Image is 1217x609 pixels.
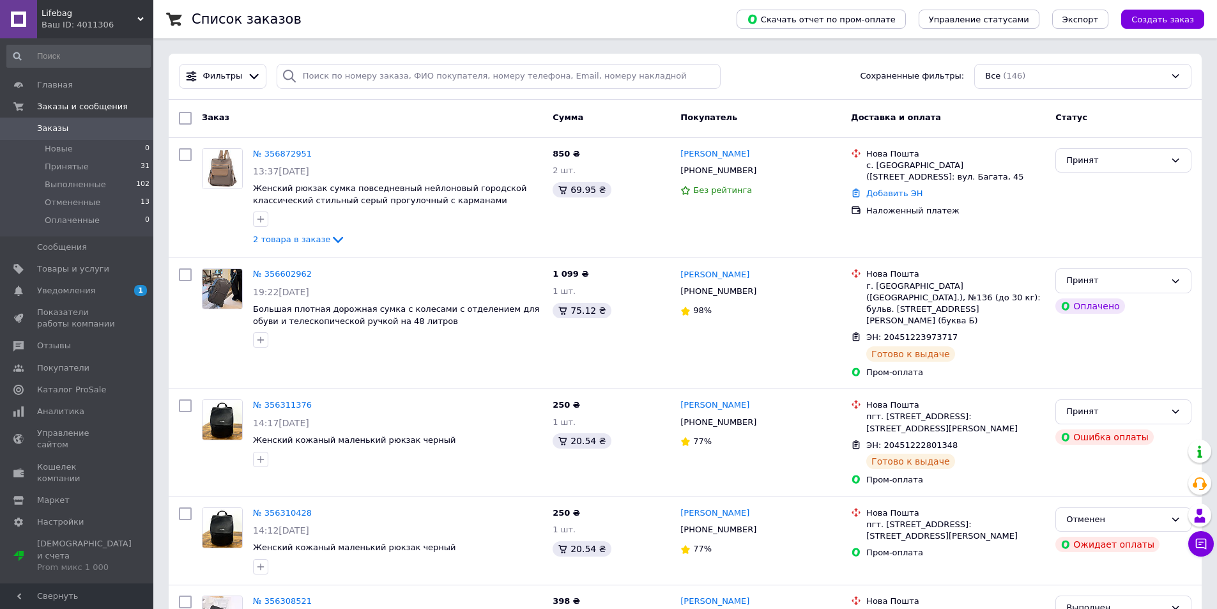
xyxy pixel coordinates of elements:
[553,433,611,449] div: 20.54 ₴
[553,149,580,158] span: 850 ₴
[253,235,346,244] a: 2 товара в заказе
[42,19,153,31] div: Ваш ID: 4011306
[747,13,896,25] span: Скачать отчет по пром-оплате
[45,197,100,208] span: Отмененные
[678,521,759,538] div: [PHONE_NUMBER]
[1062,15,1098,24] span: Экспорт
[693,544,712,553] span: 77%
[203,508,242,548] img: Фото товару
[929,15,1029,24] span: Управление статусами
[37,307,118,330] span: Показатели работы компании
[553,541,611,557] div: 20.54 ₴
[1003,71,1025,81] span: (146)
[680,269,749,281] a: [PERSON_NAME]
[693,185,752,195] span: Без рейтинга
[1131,15,1194,24] span: Создать заказ
[45,161,89,173] span: Принятые
[202,112,229,122] span: Заказ
[866,205,1045,217] div: Наложенный платеж
[37,242,87,253] span: Сообщения
[678,414,759,431] div: [PHONE_NUMBER]
[1055,112,1087,122] span: Статус
[1066,405,1165,419] div: Принят
[253,596,312,606] a: № 356308521
[1052,10,1108,29] button: Экспорт
[277,64,721,89] input: Поиск по номеру заказа, ФИО покупателя, номеру телефона, Email, номеру накладной
[553,269,588,279] span: 1 099 ₴
[192,12,302,27] h1: Список заказов
[866,411,1045,434] div: пгт. [STREET_ADDRESS]: [STREET_ADDRESS][PERSON_NAME]
[203,269,242,309] img: Фото товару
[553,303,611,318] div: 75.12 ₴
[866,268,1045,280] div: Нова Пошта
[145,143,149,155] span: 0
[37,461,118,484] span: Кошелек компании
[866,346,954,362] div: Готово к выдаче
[37,495,70,506] span: Маркет
[553,508,580,518] span: 250 ₴
[203,70,243,82] span: Фильтры
[37,538,132,573] span: [DEMOGRAPHIC_DATA] и счета
[253,304,539,326] a: Большая плотная дорожная сумка с колесами с отделением для обуви и телескопической ручкой на 48 л...
[693,305,712,315] span: 98%
[553,525,576,534] span: 1 шт.
[253,183,526,205] a: Женский рюкзак сумка повседневный нейлоновый городской классический стильный серый прогулочный с ...
[253,543,456,552] span: Женский кожаный маленький рюкзак черный
[678,162,759,179] div: [PHONE_NUMBER]
[45,143,73,155] span: Новые
[253,508,312,518] a: № 356310428
[866,454,954,469] div: Готово к выдаче
[45,215,100,226] span: Оплаченные
[134,285,147,296] span: 1
[919,10,1039,29] button: Управление статусами
[253,418,309,428] span: 14:17[DATE]
[253,435,456,445] a: Женский кожаный маленький рюкзак черный
[1055,537,1160,552] div: Ожидает оплаты
[253,166,309,176] span: 13:37[DATE]
[866,519,1045,542] div: пгт. [STREET_ADDRESS]: [STREET_ADDRESS][PERSON_NAME]
[141,197,149,208] span: 13
[553,112,583,122] span: Сумма
[42,8,137,19] span: Lifebag
[866,440,958,450] span: ЭН: 20451222801348
[866,189,922,198] a: Добавить ЭН
[37,384,106,396] span: Каталог ProSale
[37,79,73,91] span: Главная
[37,101,128,112] span: Заказы и сообщения
[1055,429,1154,445] div: Ошибка оплаты
[553,417,576,427] span: 1 шт.
[860,70,964,82] span: Сохраненные фильтры:
[6,45,151,68] input: Поиск
[1108,14,1204,24] a: Создать заказ
[866,507,1045,519] div: Нова Пошта
[253,525,309,536] span: 14:12[DATE]
[45,179,106,190] span: Выполненные
[680,112,737,122] span: Покупатель
[1066,274,1165,288] div: Принят
[1066,513,1165,527] div: Отменен
[866,547,1045,559] div: Пром-оплата
[737,10,906,29] button: Скачать отчет по пром-оплате
[866,367,1045,378] div: Пром-оплата
[866,148,1045,160] div: Нова Пошта
[37,428,118,451] span: Управление сайтом
[866,596,1045,607] div: Нова Пошта
[553,400,580,410] span: 250 ₴
[203,400,242,440] img: Фото товару
[202,148,243,189] a: Фото товару
[678,283,759,300] div: [PHONE_NUMBER]
[553,182,611,197] div: 69.95 ₴
[680,507,749,520] a: [PERSON_NAME]
[37,263,109,275] span: Товары и услуги
[866,160,1045,183] div: с. [GEOGRAPHIC_DATA] ([STREET_ADDRESS]: вул. Багата, 45
[1066,154,1165,167] div: Принят
[37,340,71,351] span: Отзывы
[141,161,149,173] span: 31
[136,179,149,190] span: 102
[37,516,84,528] span: Настройки
[680,148,749,160] a: [PERSON_NAME]
[866,474,1045,486] div: Пром-оплата
[202,268,243,309] a: Фото товару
